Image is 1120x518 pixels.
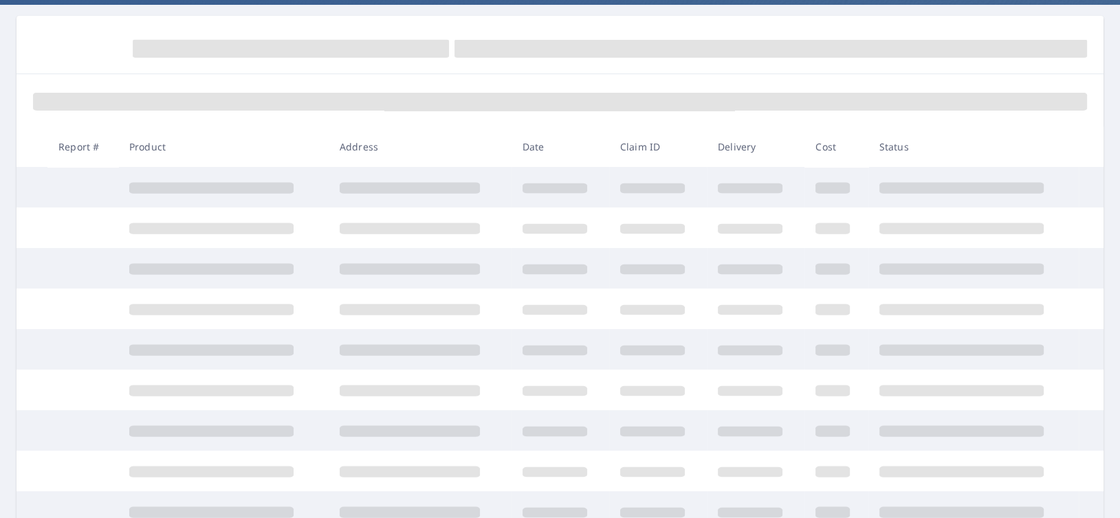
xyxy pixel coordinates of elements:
[118,126,329,167] th: Product
[868,126,1079,167] th: Status
[512,126,609,167] th: Date
[804,126,868,167] th: Cost
[47,126,118,167] th: Report #
[609,126,707,167] th: Claim ID
[707,126,804,167] th: Delivery
[329,126,512,167] th: Address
